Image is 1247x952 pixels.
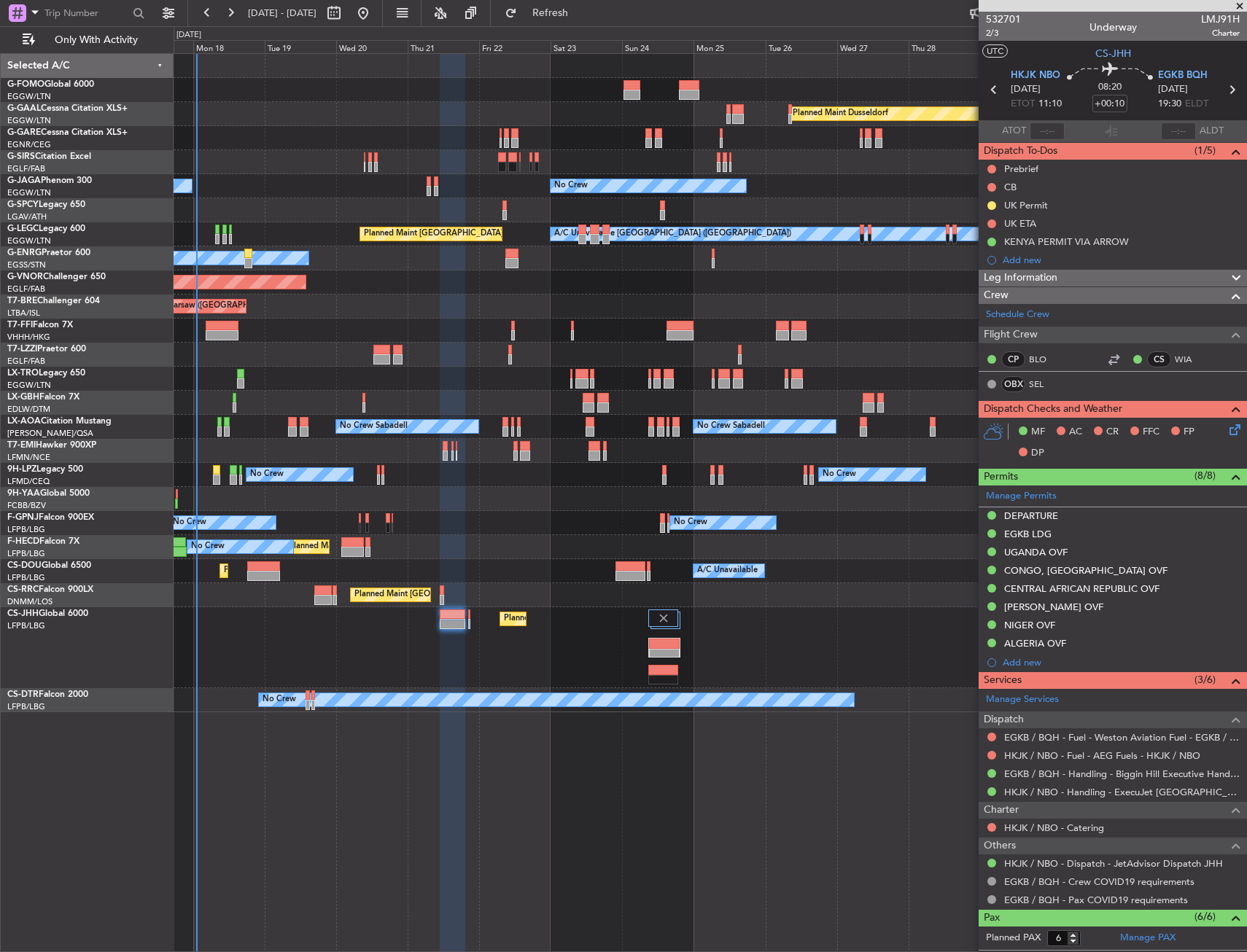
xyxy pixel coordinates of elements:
div: CS [1147,351,1171,367]
a: LFMN/NCE [7,452,50,463]
a: F-HECDFalcon 7X [7,537,79,546]
div: KENYA PERMIT VIA ARROW [1004,235,1129,248]
a: EGGW/LTN [7,187,51,198]
span: G-LEGC [7,225,39,233]
span: Leg Information [984,270,1057,286]
span: CS-JHH [1095,46,1131,61]
div: No Crew [674,512,707,534]
a: EDLW/DTM [7,404,50,415]
a: DNMM/LOS [7,596,53,607]
span: G-VNOR [7,273,43,281]
a: EGKB / BQH - Pax COVID19 requirements [1004,894,1188,906]
a: HKJK / NBO - Catering [1004,822,1104,834]
a: Manage PAX [1120,931,1176,945]
a: BLO [1029,353,1062,366]
div: CONGO, [GEOGRAPHIC_DATA] OVF [1004,564,1168,577]
span: 19:30 [1158,97,1181,112]
a: CS-DTRFalcon 2000 [7,690,88,699]
a: G-GARECessna Citation XLS+ [7,128,128,137]
a: CS-DOUGlobal 6500 [7,561,91,570]
span: [DATE] [1158,82,1188,97]
div: A/C Unavailable [GEOGRAPHIC_DATA] ([GEOGRAPHIC_DATA]) [554,223,791,245]
div: No Crew [191,536,225,558]
span: Crew [984,287,1009,304]
a: G-GAALCessna Citation XLS+ [7,104,128,113]
span: Charter [1201,27,1240,39]
a: LX-GBHFalcon 7X [7,393,79,402]
span: LX-AOA [7,417,41,426]
div: EGKB LDG [1004,528,1052,540]
div: NIGER OVF [1004,619,1055,631]
div: Planned Maint [GEOGRAPHIC_DATA] ([GEOGRAPHIC_DATA]) [224,560,454,582]
span: Others [984,838,1016,854]
a: Manage Services [986,692,1059,707]
a: EGLF/FAB [7,356,45,367]
span: Charter [984,802,1019,819]
a: CS-JHHGlobal 6000 [7,609,88,618]
span: G-JAGA [7,176,41,185]
a: G-FOMOGlobal 6000 [7,80,94,89]
div: No Crew [173,512,206,534]
span: LX-GBH [7,393,39,402]
div: Mon 25 [694,40,765,53]
span: 2/3 [986,27,1021,39]
a: G-VNORChallenger 650 [7,273,106,281]
div: No Crew [554,175,588,197]
span: 532701 [986,12,1021,27]
a: [PERSON_NAME]/QSA [7,428,93,439]
div: OBX [1001,376,1025,392]
span: Refresh [520,8,581,18]
a: EGKB / BQH - Handling - Biggin Hill Executive Handling EGKB / BQH [1004,768,1240,780]
div: Planned Maint [GEOGRAPHIC_DATA] ([GEOGRAPHIC_DATA]) [354,584,584,606]
span: CS-RRC [7,585,39,594]
span: (3/6) [1194,672,1216,687]
a: HKJK / NBO - Fuel - AEG Fuels - HKJK / NBO [1004,749,1200,762]
div: UK ETA [1004,217,1036,230]
a: G-SIRSCitation Excel [7,152,91,161]
span: ELDT [1185,97,1208,112]
input: Trip Number [44,2,128,24]
span: Pax [984,910,1000,926]
a: EGNR/CEG [7,139,51,150]
button: UTC [982,44,1008,58]
span: DP [1031,446,1044,461]
div: Add new [1003,254,1240,266]
a: 9H-YAAGlobal 5000 [7,489,90,498]
span: T7-FFI [7,321,33,329]
span: G-SIRS [7,152,35,161]
div: Underway [1089,20,1137,35]
div: Sat 23 [551,40,622,53]
a: EGSS/STN [7,260,46,270]
span: Dispatch To-Dos [984,143,1057,160]
a: LFPB/LBG [7,701,45,712]
span: Flight Crew [984,327,1038,343]
span: HKJK NBO [1011,69,1060,83]
div: No Crew [250,464,284,485]
span: Permits [984,469,1018,485]
a: G-JAGAPhenom 300 [7,176,92,185]
input: --:-- [1030,122,1065,140]
a: LGAV/ATH [7,211,47,222]
a: EGKB / BQH - Fuel - Weston Aviation Fuel - EGKB / BQH [1004,731,1240,744]
a: T7-EMIHawker 900XP [7,441,96,450]
a: LX-AOACitation Mustang [7,417,112,426]
a: 9H-LPZLegacy 500 [7,465,83,474]
a: LFPB/LBG [7,524,45,535]
span: FFC [1143,425,1159,440]
span: [DATE] [1011,82,1041,97]
span: EGKB BQH [1158,69,1208,83]
a: EGGW/LTN [7,115,51,126]
a: LFPB/LBG [7,620,45,631]
span: ETOT [1011,97,1035,112]
div: UGANDA OVF [1004,546,1068,558]
div: Tue 26 [766,40,837,53]
div: Fri 22 [479,40,551,53]
a: WIA [1175,353,1208,366]
div: Planned Maint [GEOGRAPHIC_DATA] ([GEOGRAPHIC_DATA]) [364,223,594,245]
a: Schedule Crew [986,308,1049,322]
span: AC [1069,425,1082,440]
label: Planned PAX [986,931,1041,945]
span: Dispatch Checks and Weather [984,401,1122,418]
span: CS-JHH [7,609,39,618]
div: CB [1004,181,1017,193]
